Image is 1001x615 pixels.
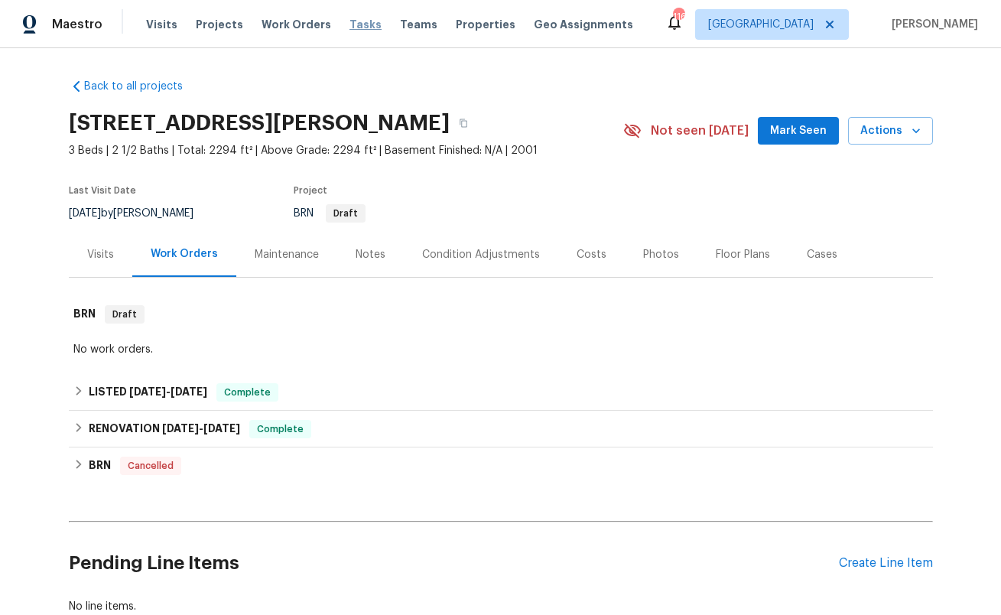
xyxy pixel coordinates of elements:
[89,457,111,475] h6: BRN
[255,247,319,262] div: Maintenance
[89,420,240,438] h6: RENOVATION
[122,458,180,473] span: Cancelled
[577,247,606,262] div: Costs
[886,17,978,32] span: [PERSON_NAME]
[400,17,437,32] span: Teams
[69,528,839,599] h2: Pending Line Items
[73,342,928,357] div: No work orders.
[52,17,102,32] span: Maestro
[716,247,770,262] div: Floor Plans
[262,17,331,32] span: Work Orders
[69,599,933,614] div: No line items.
[87,247,114,262] div: Visits
[69,186,136,195] span: Last Visit Date
[294,208,366,219] span: BRN
[450,109,477,137] button: Copy Address
[251,421,310,437] span: Complete
[196,17,243,32] span: Projects
[651,123,749,138] span: Not seen [DATE]
[69,79,216,94] a: Back to all projects
[69,290,933,339] div: BRN Draft
[839,556,933,571] div: Create Line Item
[162,423,199,434] span: [DATE]
[356,247,385,262] div: Notes
[106,307,143,322] span: Draft
[673,9,684,24] div: 116
[73,305,96,324] h6: BRN
[218,385,277,400] span: Complete
[69,143,623,158] span: 3 Beds | 2 1/2 Baths | Total: 2294 ft² | Above Grade: 2294 ft² | Basement Finished: N/A | 2001
[89,383,207,402] h6: LISTED
[171,386,207,397] span: [DATE]
[69,208,101,219] span: [DATE]
[69,447,933,484] div: BRN Cancelled
[807,247,837,262] div: Cases
[151,246,218,262] div: Work Orders
[349,19,382,30] span: Tasks
[708,17,814,32] span: [GEOGRAPHIC_DATA]
[770,122,827,141] span: Mark Seen
[860,122,921,141] span: Actions
[643,247,679,262] div: Photos
[129,386,166,397] span: [DATE]
[69,374,933,411] div: LISTED [DATE]-[DATE]Complete
[758,117,839,145] button: Mark Seen
[162,423,240,434] span: -
[534,17,633,32] span: Geo Assignments
[146,17,177,32] span: Visits
[422,247,540,262] div: Condition Adjustments
[456,17,515,32] span: Properties
[129,386,207,397] span: -
[69,411,933,447] div: RENOVATION [DATE]-[DATE]Complete
[69,204,212,223] div: by [PERSON_NAME]
[294,186,327,195] span: Project
[327,209,364,218] span: Draft
[203,423,240,434] span: [DATE]
[848,117,933,145] button: Actions
[69,116,450,131] h2: [STREET_ADDRESS][PERSON_NAME]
